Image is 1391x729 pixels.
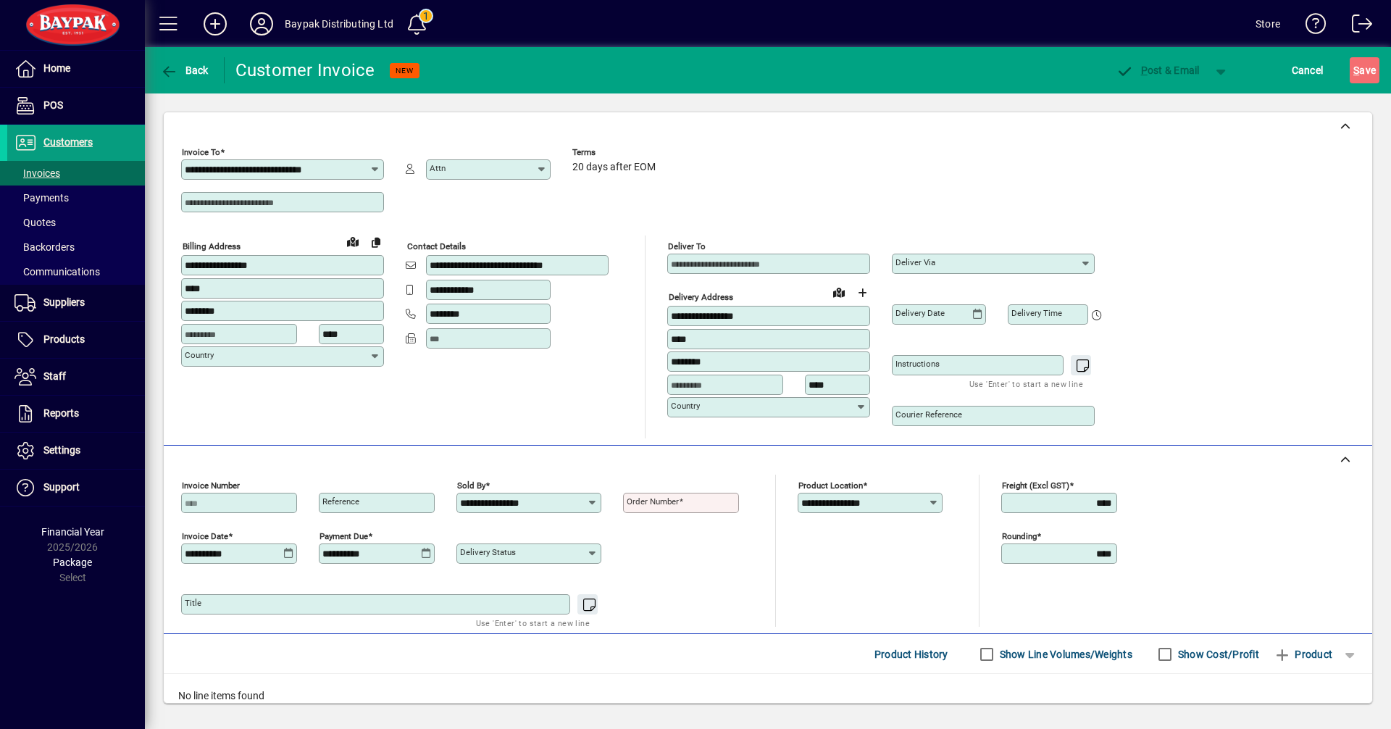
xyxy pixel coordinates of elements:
[164,674,1372,718] div: No line items found
[457,480,485,491] mat-label: Sold by
[156,57,212,83] button: Back
[895,308,945,318] mat-label: Delivery date
[14,192,69,204] span: Payments
[668,241,706,251] mat-label: Deliver To
[192,11,238,37] button: Add
[7,210,145,235] a: Quotes
[895,359,940,369] mat-label: Instructions
[7,322,145,358] a: Products
[145,57,225,83] app-page-header-button: Back
[1175,647,1259,662] label: Show Cost/Profit
[1011,308,1062,318] mat-label: Delivery time
[1350,57,1379,83] button: Save
[43,62,70,74] span: Home
[43,99,63,111] span: POS
[869,641,954,667] button: Product History
[235,59,375,82] div: Customer Invoice
[430,163,446,173] mat-label: Attn
[1116,64,1200,76] span: ost & Email
[7,285,145,321] a: Suppliers
[7,51,145,87] a: Home
[7,161,145,186] a: Invoices
[160,64,209,76] span: Back
[7,433,145,469] a: Settings
[969,375,1083,392] mat-hint: Use 'Enter' to start a new line
[874,643,948,666] span: Product History
[1002,531,1037,541] mat-label: Rounding
[341,230,364,253] a: View on map
[851,281,874,304] button: Choose address
[476,615,590,631] mat-hint: Use 'Enter' to start a new line
[319,531,368,541] mat-label: Payment due
[14,217,56,228] span: Quotes
[1292,59,1324,82] span: Cancel
[572,162,656,173] span: 20 days after EOM
[7,259,145,284] a: Communications
[43,370,66,382] span: Staff
[14,167,60,179] span: Invoices
[7,235,145,259] a: Backorders
[1266,641,1340,667] button: Product
[895,409,962,420] mat-label: Courier Reference
[364,230,388,254] button: Copy to Delivery address
[185,598,201,608] mat-label: Title
[7,359,145,395] a: Staff
[182,480,240,491] mat-label: Invoice number
[43,481,80,493] span: Support
[1108,57,1207,83] button: Post & Email
[1353,64,1359,76] span: S
[396,66,414,75] span: NEW
[997,647,1132,662] label: Show Line Volumes/Weights
[1002,480,1069,491] mat-label: Freight (excl GST)
[1256,12,1280,36] div: Store
[14,241,75,253] span: Backorders
[238,11,285,37] button: Profile
[798,480,863,491] mat-label: Product location
[182,147,220,157] mat-label: Invoice To
[572,148,659,157] span: Terms
[43,136,93,148] span: Customers
[7,88,145,124] a: POS
[1274,643,1332,666] span: Product
[182,531,228,541] mat-label: Invoice date
[43,333,85,345] span: Products
[322,496,359,507] mat-label: Reference
[895,257,935,267] mat-label: Deliver via
[185,350,214,360] mat-label: Country
[53,557,92,568] span: Package
[460,547,516,557] mat-label: Delivery status
[1341,3,1373,50] a: Logout
[1353,59,1376,82] span: ave
[7,186,145,210] a: Payments
[43,296,85,308] span: Suppliers
[43,407,79,419] span: Reports
[627,496,679,507] mat-label: Order number
[43,444,80,456] span: Settings
[285,12,393,36] div: Baypak Distributing Ltd
[671,401,700,411] mat-label: Country
[14,266,100,278] span: Communications
[7,470,145,506] a: Support
[827,280,851,304] a: View on map
[1295,3,1327,50] a: Knowledge Base
[1288,57,1327,83] button: Cancel
[1141,64,1148,76] span: P
[7,396,145,432] a: Reports
[41,526,104,538] span: Financial Year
